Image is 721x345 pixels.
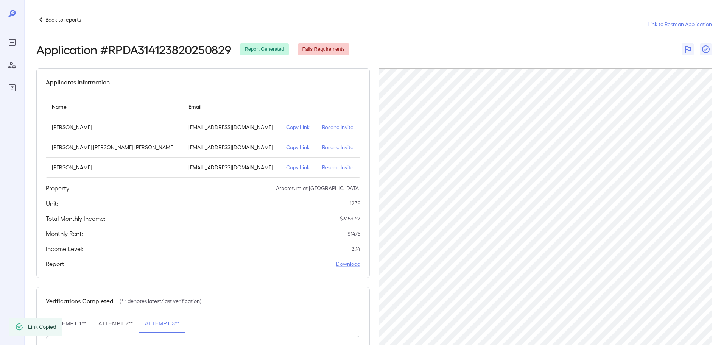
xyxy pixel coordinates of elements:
[347,230,360,237] p: $ 1475
[46,78,110,87] h5: Applicants Information
[92,315,139,333] button: Attempt 2**
[52,144,176,151] p: [PERSON_NAME] [PERSON_NAME] [PERSON_NAME]
[188,123,274,131] p: [EMAIL_ADDRESS][DOMAIN_NAME]
[286,144,310,151] p: Copy Link
[28,320,56,334] div: Link Copied
[322,144,354,151] p: Resend Invite
[6,36,18,48] div: Reports
[182,96,280,117] th: Email
[350,200,360,207] p: 1238
[46,259,66,269] h5: Report:
[6,59,18,71] div: Manage Users
[46,96,182,117] th: Name
[352,245,360,253] p: 2.14
[46,297,114,306] h5: Verifications Completed
[276,184,360,192] p: Arboretum at [GEOGRAPHIC_DATA]
[322,123,354,131] p: Resend Invite
[648,20,712,28] a: Link to Resman Application
[240,46,288,53] span: Report Generated
[46,229,83,238] h5: Monthly Rent:
[46,184,71,193] h5: Property:
[46,315,92,333] button: Attempt 1**
[298,46,349,53] span: Fails Requirements
[188,144,274,151] p: [EMAIL_ADDRESS][DOMAIN_NAME]
[46,96,360,178] table: simple table
[120,297,201,305] p: (** denotes latest/last verification)
[46,214,106,223] h5: Total Monthly Income:
[52,164,176,171] p: [PERSON_NAME]
[45,16,81,23] p: Back to reports
[46,199,58,208] h5: Unit:
[188,164,274,171] p: [EMAIL_ADDRESS][DOMAIN_NAME]
[6,82,18,94] div: FAQ
[340,215,360,222] p: $ 3153.62
[286,123,310,131] p: Copy Link
[286,164,310,171] p: Copy Link
[682,43,694,55] button: Flag Report
[322,164,354,171] p: Resend Invite
[336,260,360,268] a: Download
[6,318,18,330] div: Log Out
[36,42,231,56] h2: Application # RPDA314123820250829
[52,123,176,131] p: [PERSON_NAME]
[46,244,83,253] h5: Income Level:
[139,315,185,333] button: Attempt 3**
[700,43,712,55] button: Close Report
